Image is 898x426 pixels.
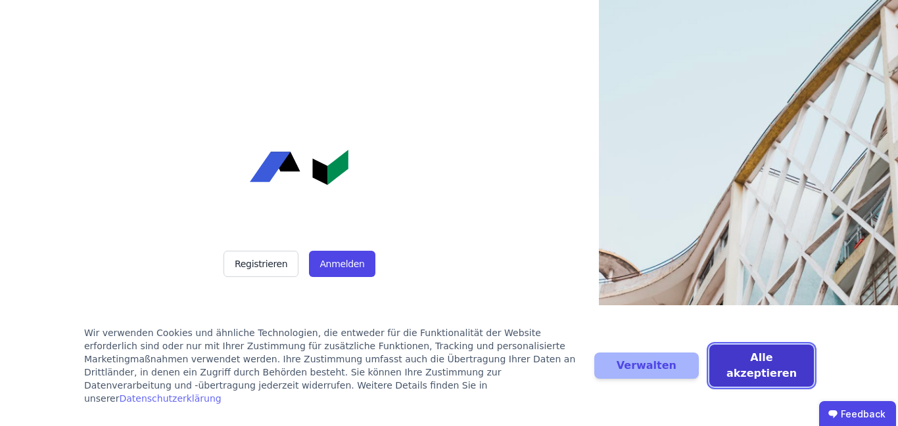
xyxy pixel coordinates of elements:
button: Verwalten [594,352,699,379]
button: Anmelden [309,251,375,277]
img: Concular [250,150,348,185]
div: Wir verwenden Cookies und ähnliche Technologien, die entweder für die Funktionalität der Website ... [84,326,579,405]
a: Datenschutzerklärung [119,393,221,404]
button: Registrieren [224,251,298,277]
button: Alle akzeptieren [709,345,814,387]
